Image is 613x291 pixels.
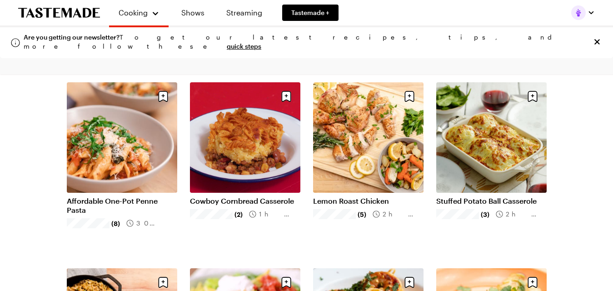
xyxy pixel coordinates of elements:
button: Save recipe [524,274,541,291]
img: Profile picture [571,5,586,20]
span: Are you getting our newsletter? [24,33,120,41]
button: Save recipe [278,88,295,105]
a: Lemon Roast Chicken [313,196,424,206]
a: Cowboy Cornbread Casserole [190,196,300,206]
button: Save recipe [401,88,418,105]
span: Cooking [119,8,148,17]
a: quick steps [227,42,261,50]
button: Profile picture [571,5,595,20]
button: Save recipe [524,88,541,105]
a: To Tastemade Home Page [18,8,100,18]
a: Tastemade + [282,5,339,21]
button: Cooking [118,4,159,22]
button: Save recipe [154,274,172,291]
div: To get our latest recipes, tips, and more follow these [24,33,585,51]
button: Save recipe [278,274,295,291]
a: Affordable One-Pot Penne Pasta [67,196,177,215]
a: Stuffed Potato Ball Casserole [436,196,547,206]
button: Save recipe [154,88,172,105]
button: Close info alert [592,37,602,47]
button: Save recipe [401,274,418,291]
span: Tastemade + [291,8,329,17]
